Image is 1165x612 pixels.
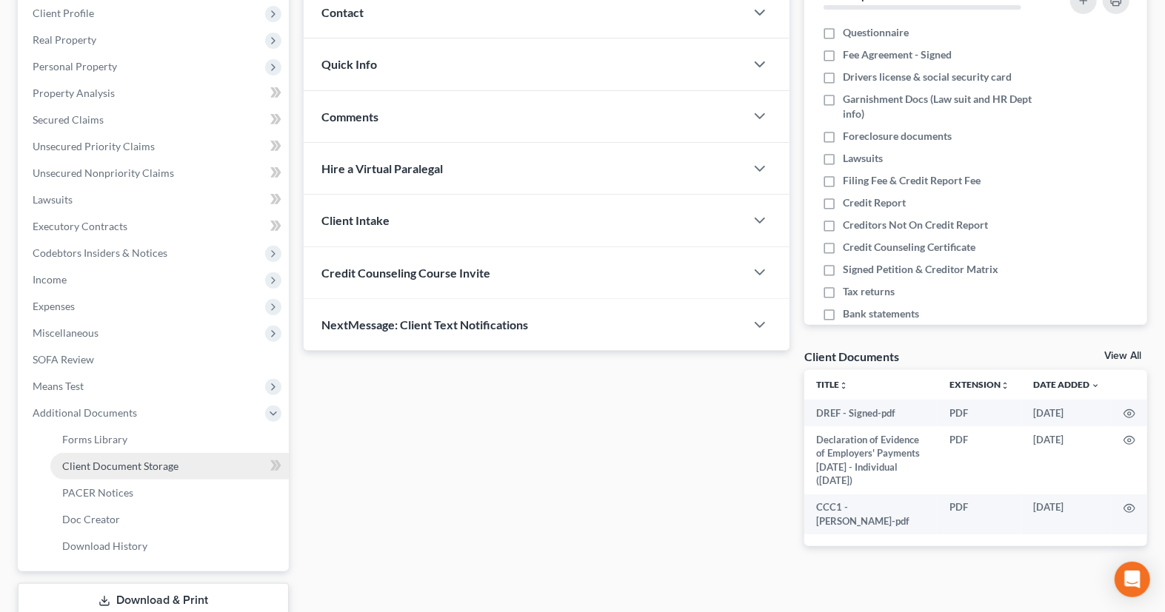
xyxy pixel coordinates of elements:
span: Real Property [33,33,96,46]
span: Bank statements [843,306,919,321]
span: Credit Counseling Certificate [843,240,975,255]
td: PDF [938,400,1021,426]
a: Unsecured Nonpriority Claims [21,160,289,186]
span: Doc Creator [62,513,120,525]
span: Comments [321,110,378,124]
a: Lawsuits [21,186,289,213]
span: Income [33,273,67,286]
a: Property Analysis [21,80,289,107]
td: DREF - Signed-pdf [804,400,938,426]
span: Client Intake [321,213,390,227]
span: Garnishment Docs (Law suit and HR Dept info) [843,92,1049,121]
a: Client Document Storage [50,453,289,480]
span: Hire a Virtual Paralegal [321,161,443,175]
a: PACER Notices [50,480,289,506]
span: Drivers license & social security card [843,70,1012,84]
a: Titleunfold_more [816,379,848,390]
span: SOFA Review [33,353,94,366]
span: Credit Counseling Course Invite [321,266,490,280]
span: PACER Notices [62,486,133,499]
span: Client Document Storage [62,460,178,472]
a: Executory Contracts [21,213,289,240]
span: Additional Documents [33,406,137,419]
a: Forms Library [50,426,289,453]
a: Date Added expand_more [1033,379,1100,390]
span: Unsecured Priority Claims [33,140,155,152]
td: CCC1 - [PERSON_NAME]-pdf [804,494,938,535]
span: Client Profile [33,7,94,19]
td: [DATE] [1021,400,1112,426]
td: Declaration of Evidence of Employers' Payments [DATE] - Individual ([DATE]) [804,426,938,494]
span: Lawsuits [33,193,73,206]
i: unfold_more [1001,381,1009,390]
a: Download History [50,533,289,559]
span: Credit Report [843,195,906,210]
i: unfold_more [839,381,848,390]
a: View All [1104,351,1141,361]
a: Doc Creator [50,506,289,533]
span: Contact [321,5,364,19]
div: Open Intercom Messenger [1115,562,1150,597]
td: [DATE] [1021,426,1112,494]
span: Tax returns [843,284,895,299]
span: Lawsuits [843,151,883,166]
span: Executory Contracts [33,220,127,232]
span: Expenses [33,300,75,312]
td: PDF [938,426,1021,494]
span: Codebtors Insiders & Notices [33,246,167,259]
span: Quick Info [321,57,377,71]
span: Miscellaneous [33,326,99,339]
td: PDF [938,494,1021,535]
span: Personal Property [33,60,117,73]
a: Extensionunfold_more [949,379,1009,390]
span: Questionnaire [843,25,909,40]
span: Filing Fee & Credit Report Fee [843,173,981,188]
span: Unsecured Nonpriority Claims [33,167,174,179]
a: Secured Claims [21,107,289,133]
span: Property Analysis [33,87,115,99]
span: Secured Claims [33,113,104,126]
i: expand_more [1091,381,1100,390]
a: Unsecured Priority Claims [21,133,289,160]
span: Download History [62,539,147,552]
span: Means Test [33,380,84,392]
a: SOFA Review [21,346,289,373]
span: Signed Petition & Creditor Matrix [843,262,998,277]
span: Creditors Not On Credit Report [843,218,988,232]
span: NextMessage: Client Text Notifications [321,317,528,332]
td: [DATE] [1021,494,1112,535]
span: Fee Agreement - Signed [843,47,952,62]
span: Foreclosure documents [843,129,952,144]
span: Forms Library [62,433,127,445]
div: Client Documents [804,349,899,364]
